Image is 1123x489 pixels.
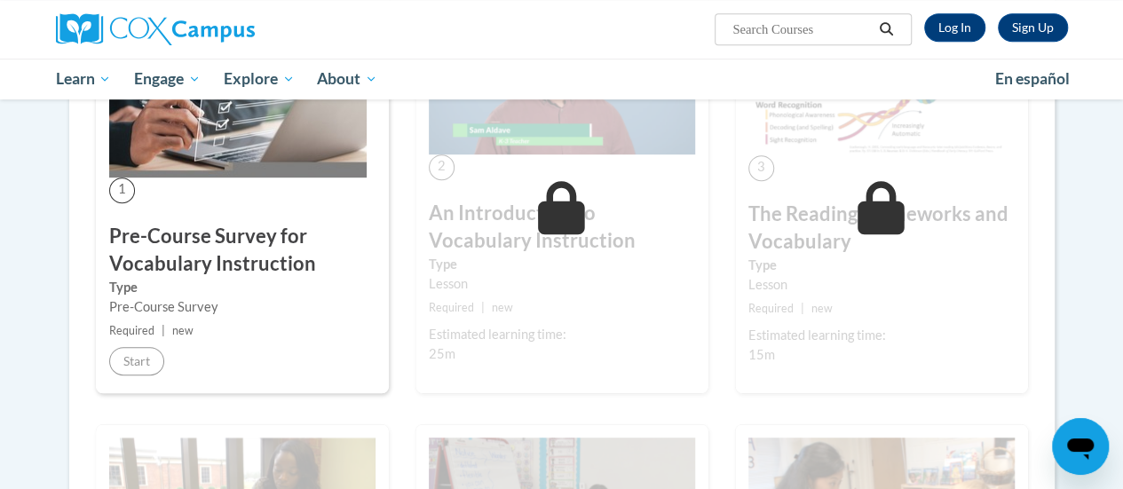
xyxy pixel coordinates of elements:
a: Engage [123,59,212,99]
div: Estimated learning time: [748,326,1015,345]
span: Required [429,301,474,314]
div: Lesson [429,274,695,294]
a: Log In [924,13,985,42]
input: Search Courses [731,19,873,40]
span: | [481,301,485,314]
span: 3 [748,155,774,181]
label: Type [429,255,695,274]
label: Type [748,256,1015,275]
button: Start [109,347,164,375]
button: Search [873,19,899,40]
span: new [492,301,513,314]
a: Register [998,13,1068,42]
a: En español [984,60,1081,98]
a: Explore [212,59,306,99]
img: Cox Campus [56,13,255,45]
h3: An Introduction to Vocabulary Instruction [429,200,695,255]
span: new [172,324,194,337]
label: Type [109,278,376,297]
span: 25m [429,346,455,361]
span: 2 [429,154,455,180]
span: Required [748,302,794,315]
span: En español [995,69,1070,88]
span: | [162,324,165,337]
span: new [811,302,833,315]
span: Required [109,324,154,337]
div: Lesson [748,275,1015,295]
div: Main menu [43,59,1081,99]
span: Explore [224,68,295,90]
span: 1 [109,177,135,203]
div: Pre-Course Survey [109,297,376,317]
iframe: Button to launch messaging window [1052,418,1109,475]
span: Engage [134,68,201,90]
span: Learn [55,68,111,90]
span: About [317,68,377,90]
a: Learn [44,59,123,99]
a: Cox Campus [56,13,376,45]
span: | [801,302,804,315]
span: 15m [748,347,775,362]
h3: The Reading Frameworks and Vocabulary [748,201,1015,256]
h3: Pre-Course Survey for Vocabulary Instruction [109,223,376,278]
div: Estimated learning time: [429,325,695,344]
a: About [305,59,389,99]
